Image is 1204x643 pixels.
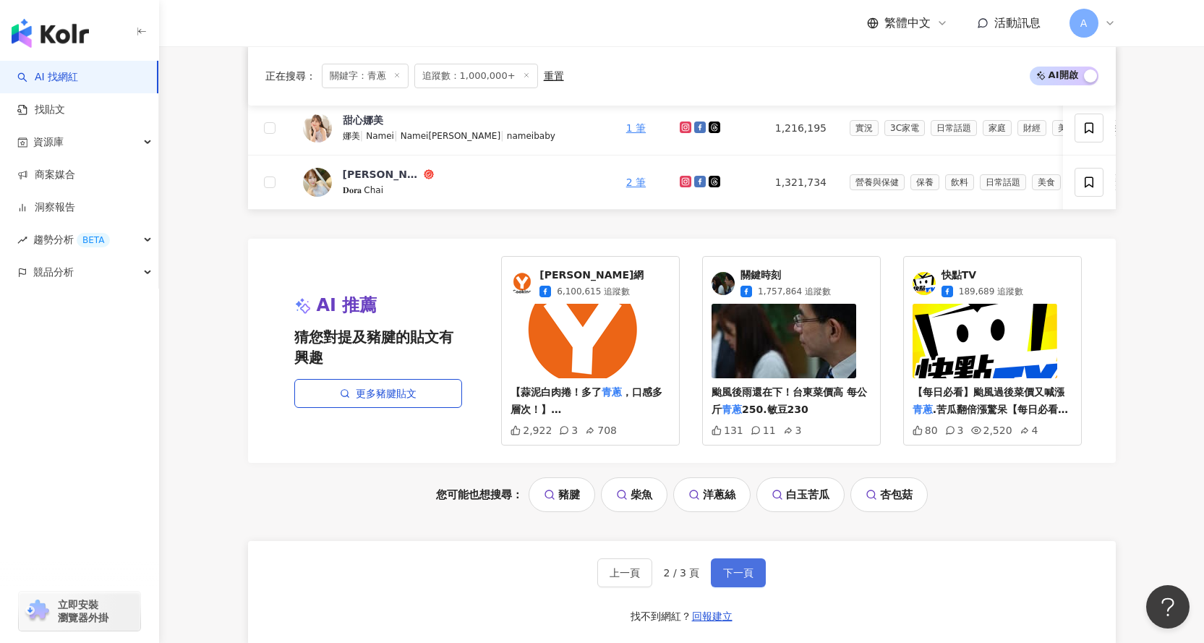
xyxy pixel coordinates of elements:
img: chrome extension [23,600,51,623]
div: [PERSON_NAME] [343,167,421,182]
img: KOL Avatar [303,168,332,197]
span: 活動訊息 [994,16,1041,30]
a: KOL Avatar關鍵時刻1,757,864 追蹤數 [712,268,871,299]
span: 飲料 [945,174,974,190]
a: chrome extension立即安裝 瀏覽器外掛 [19,592,140,631]
span: 關鍵時刻 [740,268,831,283]
a: 2 筆 [626,176,646,188]
mark: 青蔥 [602,386,622,398]
span: rise [17,235,27,245]
a: KOL Avatar甜心娜美娜美|Namei|Namei[PERSON_NAME]|nameibaby [303,113,603,143]
a: 柴魚 [601,477,667,512]
span: | [500,129,507,141]
span: 保養 [910,174,939,190]
mark: 青蔥 [722,404,742,415]
a: KOL Avatar快點TV189,689 追蹤數 [913,268,1072,299]
span: 追蹤數：1,000,000+ [414,64,538,88]
a: 豬腱 [529,477,595,512]
a: 杏包菇 [850,477,928,512]
div: 131 [712,425,743,436]
img: KOL Avatar [913,272,936,295]
div: 11 [751,425,776,436]
div: 您可能也想搜尋： [248,477,1116,512]
span: | [394,129,401,141]
span: 189,689 追蹤數 [959,285,1023,298]
div: 3 [945,425,964,436]
iframe: Help Scout Beacon - Open [1146,585,1190,629]
span: A [1080,15,1088,31]
span: 家庭 [983,120,1012,136]
div: 2,922 [511,425,552,436]
span: 2 / 3 頁 [664,567,700,579]
span: 立即安裝 瀏覽器外掛 [58,598,108,624]
span: 颱風後雨還在下！台東菜價高 每公斤 [712,386,867,415]
div: 重置 [544,70,564,82]
span: [PERSON_NAME]網 [539,268,644,283]
span: 猜您對提及豬腱的貼文有興趣 [294,327,462,367]
span: 日常話題 [931,120,977,136]
span: 美食 [1052,120,1081,136]
div: 3 [783,425,802,436]
a: KOL Avatar[PERSON_NAME]𝐃𝐨𝐫𝐚 Chai [303,167,603,197]
button: 上一頁 [597,558,652,587]
img: KOL Avatar [511,272,534,295]
span: 回報建立 [692,610,733,622]
span: 1,757,864 追蹤數 [758,285,831,298]
span: 下一頁 [723,567,753,579]
span: 正在搜尋 ： [265,70,316,82]
span: 【蒜泥白肉捲！多了 [511,386,602,398]
a: KOL Avatar[PERSON_NAME]網6,100,615 追蹤數 [511,268,670,299]
span: 繁體中文 [884,15,931,31]
span: 財經 [1017,120,1046,136]
a: 洋蔥絲 [673,477,751,512]
a: 商案媒合 [17,168,75,182]
div: BETA [77,233,110,247]
button: 回報建立 [691,605,733,628]
div: 708 [585,425,617,436]
span: 250.敏豆230 [742,404,808,415]
img: 【每日必看】颱風過後菜價又喊漲 青蔥.苦瓜翻倍漲驚呆 [913,304,1057,378]
span: Namei[PERSON_NAME] [401,131,500,141]
span: 美食 [1032,174,1061,190]
span: nameibaby [507,131,555,141]
a: searchAI 找網紅 [17,70,78,85]
div: 3 [559,425,578,436]
span: .苦瓜翻倍漲驚呆【每日必看】颱風過後菜價又喊漲 [913,404,1068,433]
a: 1 筆 [626,122,646,134]
span: 6,100,615 追蹤數 [557,285,630,298]
span: 實況 [850,120,879,136]
mark: 青蔥 [913,404,933,415]
span: Namei [366,131,394,141]
a: 洞察報告 [17,200,75,215]
span: 上一頁 [610,567,640,579]
span: 關鍵字：青蔥 [322,64,409,88]
span: 娜美 [343,131,360,141]
div: 甜心娜美 [343,113,383,127]
span: 日常話題 [980,174,1026,190]
img: KOL Avatar [712,272,735,295]
span: AI 推薦 [317,294,377,318]
span: 3C家電 [884,120,925,136]
span: 競品分析 [33,256,74,289]
div: 80 [913,425,938,436]
td: 1,321,734 [764,156,838,210]
div: 4 [1020,425,1038,436]
span: 資源庫 [33,126,64,158]
img: KOL Avatar [303,114,332,142]
span: 趨勢分析 [33,223,110,256]
span: 𝐃𝐨𝐫𝐚 Chai [343,185,384,195]
a: 找貼文 [17,103,65,117]
a: 白玉苦瓜 [756,477,845,512]
div: 找不到網紅？ [631,610,691,624]
a: 更多豬腱貼文 [294,379,462,408]
span: 營養與保健 [850,174,905,190]
span: 快點TV [942,268,1023,283]
span: | [360,129,367,141]
span: 【每日必看】颱風過後菜價又喊漲 [913,386,1064,398]
img: logo [12,19,89,48]
button: 下一頁 [711,558,766,587]
td: 1,216,195 [764,101,838,156]
div: 2,520 [971,425,1012,436]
